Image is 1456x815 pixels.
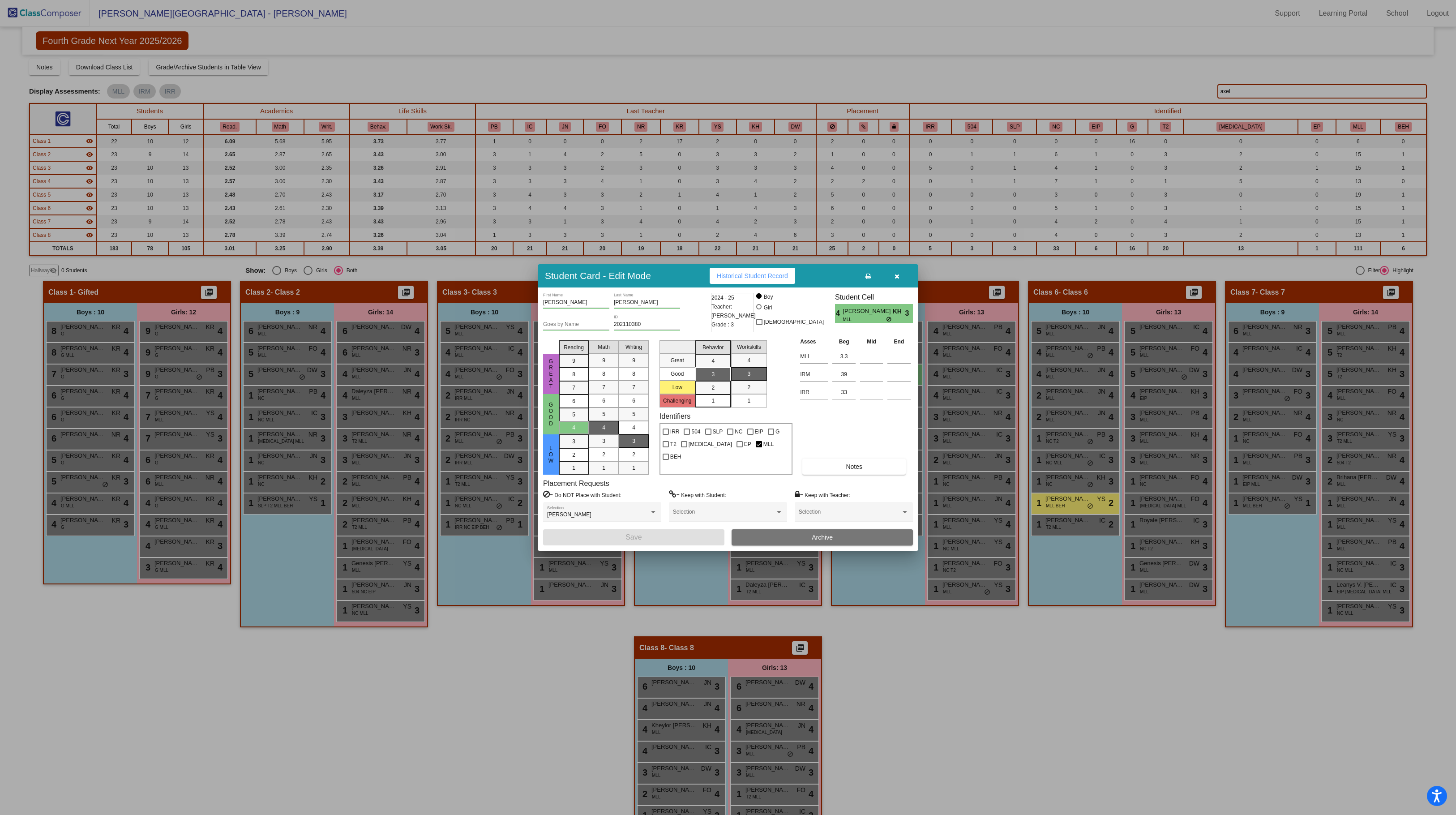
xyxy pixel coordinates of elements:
[747,370,750,378] span: 3
[669,490,726,499] label: = Keep with Student:
[602,424,605,432] span: 4
[598,343,610,351] span: Math
[835,293,913,301] h3: Student Cell
[737,343,761,351] span: Workskills
[711,370,715,378] span: 3
[711,384,715,392] span: 2
[602,450,605,459] span: 2
[670,426,680,437] span: IRR
[800,368,828,381] input: assessment
[625,343,642,351] span: Writing
[602,383,605,391] span: 7
[632,383,635,391] span: 7
[747,397,750,405] span: 1
[632,464,635,472] span: 1
[717,272,788,279] span: Historical Student Record
[572,464,575,472] span: 1
[547,402,555,427] span: Good
[543,479,609,488] label: Placement Requests
[547,445,555,464] span: Low
[800,386,828,399] input: assessment
[732,529,913,545] button: Archive
[547,358,555,390] span: Great
[812,534,833,541] span: Archive
[744,439,751,450] span: EP
[858,337,885,347] th: Mid
[564,343,584,352] span: Reading
[710,268,795,284] button: Historical Student Record
[543,529,724,545] button: Save
[572,411,575,419] span: 5
[747,383,750,391] span: 2
[711,302,756,320] span: Teacher: [PERSON_NAME]
[711,320,734,329] span: Grade : 3
[625,533,642,541] span: Save
[602,356,605,365] span: 9
[689,439,732,450] span: [MEDICAL_DATA]
[602,437,605,445] span: 3
[711,397,715,405] span: 1
[795,490,850,499] label: = Keep with Teacher:
[572,438,575,446] span: 3
[572,424,575,432] span: 4
[835,308,843,319] span: 4
[702,343,724,352] span: Behavior
[632,437,635,445] span: 3
[885,337,913,347] th: End
[614,322,680,328] input: Enter ID
[572,384,575,392] span: 7
[713,426,723,437] span: SLP
[830,337,858,347] th: Beg
[632,397,635,405] span: 6
[905,308,913,319] span: 3
[572,370,575,378] span: 8
[670,439,677,450] span: T2
[632,450,635,459] span: 2
[843,316,886,323] span: MLL
[800,350,828,363] input: assessment
[755,426,763,437] span: EIP
[572,357,575,365] span: 9
[547,511,591,518] span: [PERSON_NAME]
[602,397,605,405] span: 6
[846,463,862,470] span: Notes
[632,424,635,432] span: 4
[798,337,830,347] th: Asses
[763,293,773,301] div: Boy
[602,370,605,378] span: 8
[763,439,774,450] span: MLL
[670,451,681,462] span: BEH
[543,490,621,499] label: = Do NOT Place with Student:
[711,293,734,302] span: 2024 - 25
[602,410,605,418] span: 5
[632,356,635,365] span: 9
[843,307,892,316] span: [PERSON_NAME]
[543,322,609,328] input: goes by name
[659,412,690,420] label: Identifiers
[735,426,742,437] span: NC
[572,397,575,405] span: 6
[632,410,635,418] span: 5
[572,451,575,459] span: 2
[893,307,905,316] span: KH
[763,304,772,312] div: Girl
[545,270,651,281] h3: Student Card - Edit Mode
[764,317,824,327] span: [DEMOGRAPHIC_DATA]
[802,459,906,475] button: Notes
[711,357,715,365] span: 4
[747,356,750,365] span: 4
[632,370,635,378] span: 8
[775,426,779,437] span: G
[691,426,700,437] span: 504
[602,464,605,472] span: 1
